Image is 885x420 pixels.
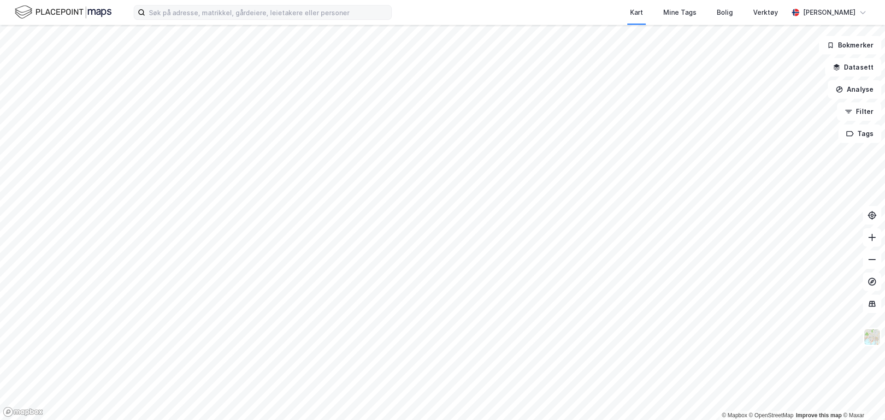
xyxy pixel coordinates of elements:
[796,412,842,419] a: Improve this map
[803,7,855,18] div: [PERSON_NAME]
[630,7,643,18] div: Kart
[722,412,747,419] a: Mapbox
[145,6,391,19] input: Søk på adresse, matrikkel, gårdeiere, leietakere eller personer
[3,407,43,417] a: Mapbox homepage
[837,102,881,121] button: Filter
[753,7,778,18] div: Verktøy
[663,7,696,18] div: Mine Tags
[749,412,794,419] a: OpenStreetMap
[839,376,885,420] iframe: Chat Widget
[819,36,881,54] button: Bokmerker
[838,124,881,143] button: Tags
[828,80,881,99] button: Analyse
[825,58,881,77] button: Datasett
[863,328,881,346] img: Z
[717,7,733,18] div: Bolig
[15,4,112,20] img: logo.f888ab2527a4732fd821a326f86c7f29.svg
